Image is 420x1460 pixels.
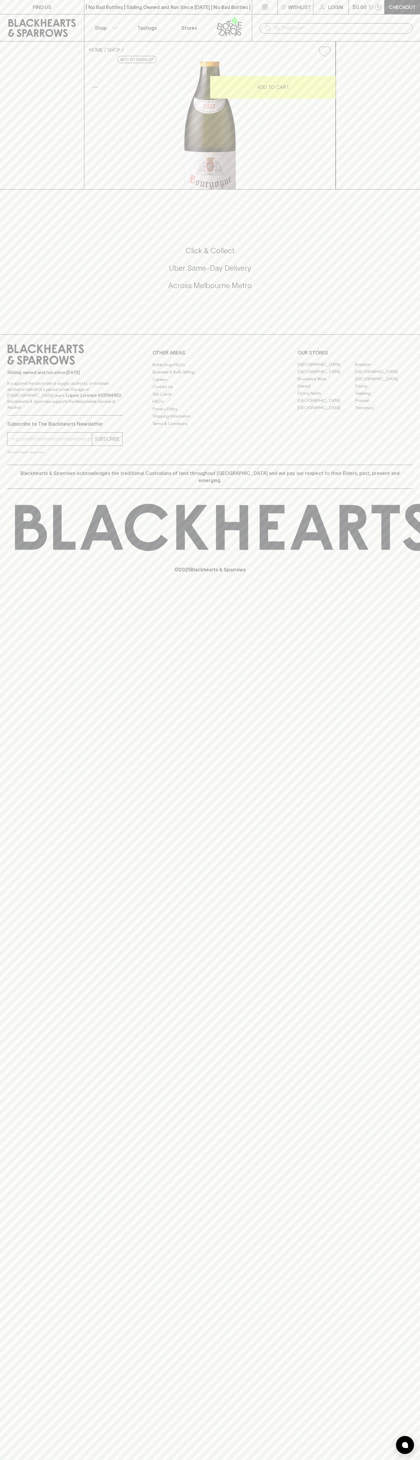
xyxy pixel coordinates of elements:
p: Tastings [137,24,157,32]
a: [GEOGRAPHIC_DATA] [298,361,355,368]
a: Prahran [355,397,413,404]
a: FAQ's [153,398,268,405]
p: Login [328,4,343,11]
p: Subscribe to The Blackhearts Newsletter [7,420,122,427]
strong: Liquor License #32064953 [66,393,121,398]
h5: Uber Same-Day Delivery [7,263,413,273]
a: Careers [153,376,268,383]
a: Geelong [355,390,413,397]
p: OUR STORES [298,349,413,356]
a: Business & Bulk Gifting [153,369,268,376]
a: [GEOGRAPHIC_DATA] [298,397,355,404]
div: Call to action block [7,222,413,322]
p: We will never spam you [7,449,122,455]
p: SUBSCRIBE [95,435,120,443]
a: Braddon [355,361,413,368]
input: e.g. jane@blackheartsandsparrows.com.au [12,434,92,444]
p: Shop [95,24,107,32]
a: Contact Us [153,383,268,391]
p: $0.00 [352,4,367,11]
p: 0 [377,5,379,9]
a: Fitzroy North [298,390,355,397]
a: [GEOGRAPHIC_DATA] [355,368,413,376]
a: Fitzroy [355,383,413,390]
p: Stores [181,24,197,32]
a: Brunswick West [298,376,355,383]
a: Bottle Drop FAQ's [153,361,268,368]
p: Checkout [389,4,416,11]
a: Elwood [298,383,355,390]
button: ADD TO CART [210,76,336,99]
p: It is against the law to sell or supply alcohol to, or to obtain alcohol on behalf of a person un... [7,380,122,410]
a: [GEOGRAPHIC_DATA] [298,404,355,412]
p: OTHER AREAS [153,349,268,356]
p: FIND US [33,4,51,11]
a: Shipping Information [153,413,268,420]
button: Add to wishlist [316,44,333,59]
button: SUBSCRIBE [92,433,122,446]
a: Thornbury [355,404,413,412]
a: Gift Cards [153,391,268,398]
p: Wishlist [288,4,311,11]
p: Sibling owned and run since [DATE] [7,370,122,376]
a: [GEOGRAPHIC_DATA] [355,376,413,383]
img: 40101.png [84,62,335,189]
button: Add to wishlist [117,56,157,63]
button: Shop [84,14,126,41]
a: [GEOGRAPHIC_DATA] [298,368,355,376]
a: Tastings [126,14,168,41]
input: Try "Pinot noir" [274,23,408,33]
a: Stores [168,14,210,41]
p: ADD TO CART [257,84,289,91]
h5: Across Melbourne Metro [7,281,413,290]
a: Terms & Conditions [153,420,268,427]
a: SHOP [107,47,120,53]
a: HOME [89,47,103,53]
img: bubble-icon [402,1442,408,1448]
h5: Click & Collect [7,246,413,256]
a: Privacy Policy [153,405,268,412]
p: Blackhearts & Sparrows acknowledges the traditional Custodians of land throughout [GEOGRAPHIC_DAT... [12,470,408,484]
